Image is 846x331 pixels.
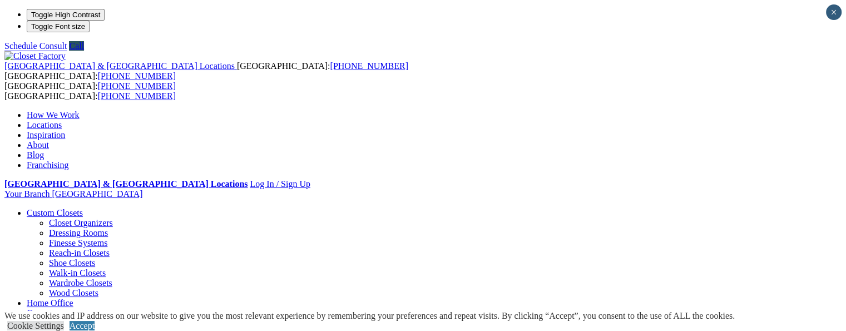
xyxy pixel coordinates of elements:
a: [PHONE_NUMBER] [330,61,408,71]
a: [GEOGRAPHIC_DATA] & [GEOGRAPHIC_DATA] Locations [4,179,248,189]
a: Blog [27,150,44,160]
a: [GEOGRAPHIC_DATA] & [GEOGRAPHIC_DATA] Locations [4,61,237,71]
a: Custom Closets [27,208,83,218]
a: Wood Closets [49,288,98,298]
span: [GEOGRAPHIC_DATA]: [GEOGRAPHIC_DATA]: [4,81,176,101]
a: Finesse Systems [49,238,107,248]
a: About [27,140,49,150]
button: Toggle Font size [27,21,90,32]
a: Walk-in Closets [49,268,106,278]
a: Closet Organizers [49,218,113,228]
a: Shoe Closets [49,258,95,268]
a: Cookie Settings [7,321,64,330]
a: Inspiration [27,130,65,140]
button: Close [826,4,842,20]
button: Toggle High Contrast [27,9,105,21]
a: [PHONE_NUMBER] [98,81,176,91]
a: Reach-in Closets [49,248,110,258]
a: [PHONE_NUMBER] [98,71,176,81]
a: Your Branch [GEOGRAPHIC_DATA] [4,189,143,199]
a: Accept [70,321,95,330]
span: Your Branch [4,189,50,199]
div: We use cookies and IP address on our website to give you the most relevant experience by remember... [4,311,735,321]
span: Toggle Font size [31,22,85,31]
a: Garage [27,308,52,318]
a: Locations [27,120,62,130]
a: Call [69,41,84,51]
span: [GEOGRAPHIC_DATA] & [GEOGRAPHIC_DATA] Locations [4,61,235,71]
a: Home Office [27,298,73,308]
span: [GEOGRAPHIC_DATA] [52,189,142,199]
a: [PHONE_NUMBER] [98,91,176,101]
a: Schedule Consult [4,41,67,51]
a: Dressing Rooms [49,228,108,238]
span: Toggle High Contrast [31,11,100,19]
img: Closet Factory [4,51,66,61]
a: Franchising [27,160,69,170]
span: [GEOGRAPHIC_DATA]: [GEOGRAPHIC_DATA]: [4,61,408,81]
a: Wardrobe Closets [49,278,112,288]
a: Log In / Sign Up [250,179,310,189]
a: How We Work [27,110,80,120]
